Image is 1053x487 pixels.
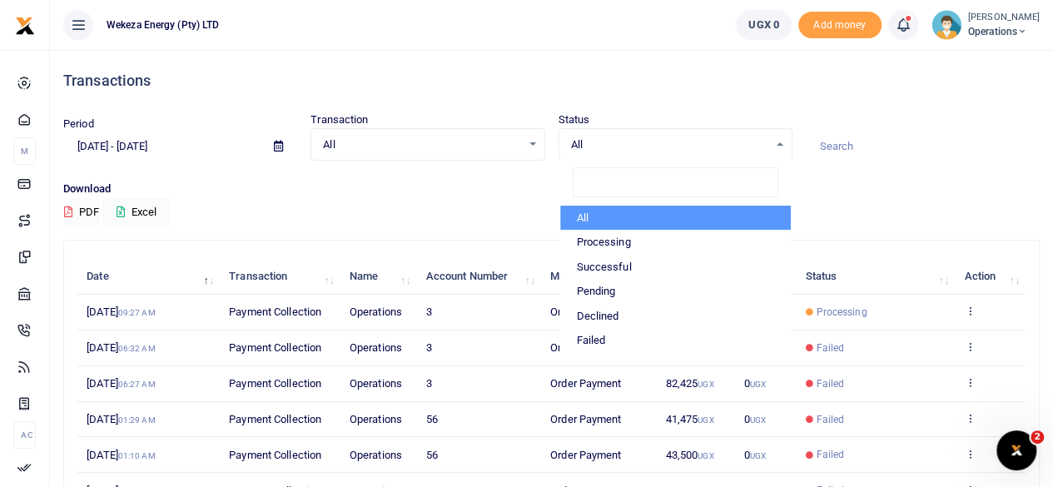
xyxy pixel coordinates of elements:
small: 06:32 AM [118,344,156,353]
span: Failed [816,447,844,462]
th: Status: activate to sort column ascending [796,259,955,295]
span: Add money [798,12,882,39]
span: 3 [426,341,432,354]
small: UGX [698,415,713,425]
small: UGX [749,415,765,425]
button: Excel [102,198,171,226]
li: Pending [560,279,791,304]
span: Operations [350,449,402,461]
span: Failed [816,412,844,427]
th: Memo: activate to sort column ascending [541,259,656,295]
small: UGX [698,380,713,389]
li: Toup your wallet [798,12,882,39]
li: Processing [560,230,791,255]
span: Order Payment [550,449,621,461]
span: 43,500 [665,449,713,461]
li: Ac [13,421,36,449]
span: 2 [1031,430,1044,444]
li: M [13,137,36,165]
h4: Transactions [63,72,1040,90]
small: 09:27 AM [118,308,156,317]
span: 0 [743,377,765,390]
th: Name: activate to sort column ascending [340,259,417,295]
span: 0 [743,449,765,461]
span: Failed [816,376,844,391]
small: 06:27 AM [118,380,156,389]
span: Operations [350,413,402,425]
span: Order Payment [550,413,621,425]
input: Search [806,132,1040,161]
li: All [560,206,791,231]
th: Date: activate to sort column descending [77,259,220,295]
span: Payment Collection [229,377,321,390]
button: PDF [63,198,100,226]
span: Payment Collection [229,306,321,318]
span: 41,475 [665,413,713,425]
th: Transaction: activate to sort column ascending [220,259,340,295]
span: All [323,137,520,153]
span: UGX 0 [748,17,779,33]
span: 0 [743,413,765,425]
label: Transaction [310,112,368,128]
span: [DATE] [87,306,155,318]
span: 56 [426,449,438,461]
span: [DATE] [87,377,155,390]
label: Period [63,116,94,132]
small: [PERSON_NAME] [968,11,1040,25]
small: UGX [749,451,765,460]
li: Failed [560,328,791,353]
label: Status [559,112,590,128]
span: Order Payment [550,341,621,354]
span: [DATE] [87,413,155,425]
span: 56 [426,413,438,425]
li: Declined [560,304,791,329]
a: profile-user [PERSON_NAME] Operations [931,10,1040,40]
a: logo-small logo-large logo-large [15,18,35,31]
span: 3 [426,377,432,390]
th: Account Number: activate to sort column ascending [417,259,541,295]
small: UGX [749,380,765,389]
span: Order Payment [550,377,621,390]
img: profile-user [931,10,961,40]
a: Add money [798,17,882,30]
li: Successful [560,255,791,280]
span: 3 [426,306,432,318]
span: Payment Collection [229,341,321,354]
span: Wekeza Energy (Pty) LTD [100,17,226,32]
span: Payment Collection [229,449,321,461]
img: logo-small [15,16,35,36]
span: [DATE] [87,449,155,461]
a: UGX 0 [736,10,792,40]
small: 01:10 AM [118,451,156,460]
span: Processing [816,305,867,320]
span: Failed [816,340,844,355]
span: Operations [350,341,402,354]
iframe: Intercom live chat [996,430,1036,470]
span: Payment Collection [229,413,321,425]
span: Operations [350,306,402,318]
span: 82,425 [665,377,713,390]
li: Wallet ballance [729,10,798,40]
p: Download [63,181,1040,198]
input: select period [63,132,261,161]
span: [DATE] [87,341,155,354]
small: 01:29 AM [118,415,156,425]
small: UGX [698,451,713,460]
span: Order Payment [550,306,621,318]
span: Operations [350,377,402,390]
th: Action: activate to sort column ascending [955,259,1026,295]
span: Operations [968,24,1040,39]
span: All [571,137,768,153]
